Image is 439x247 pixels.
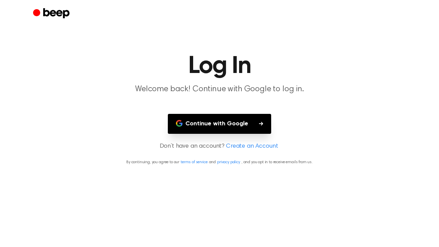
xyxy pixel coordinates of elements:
[8,142,431,151] p: Don’t have an account?
[217,160,240,164] a: privacy policy
[90,84,349,95] p: Welcome back! Continue with Google to log in.
[181,160,207,164] a: terms of service
[226,142,278,151] a: Create an Account
[8,159,431,165] p: By continuing, you agree to our and , and you opt in to receive emails from us.
[168,114,271,134] button: Continue with Google
[47,54,392,78] h1: Log In
[33,7,71,20] a: Beep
